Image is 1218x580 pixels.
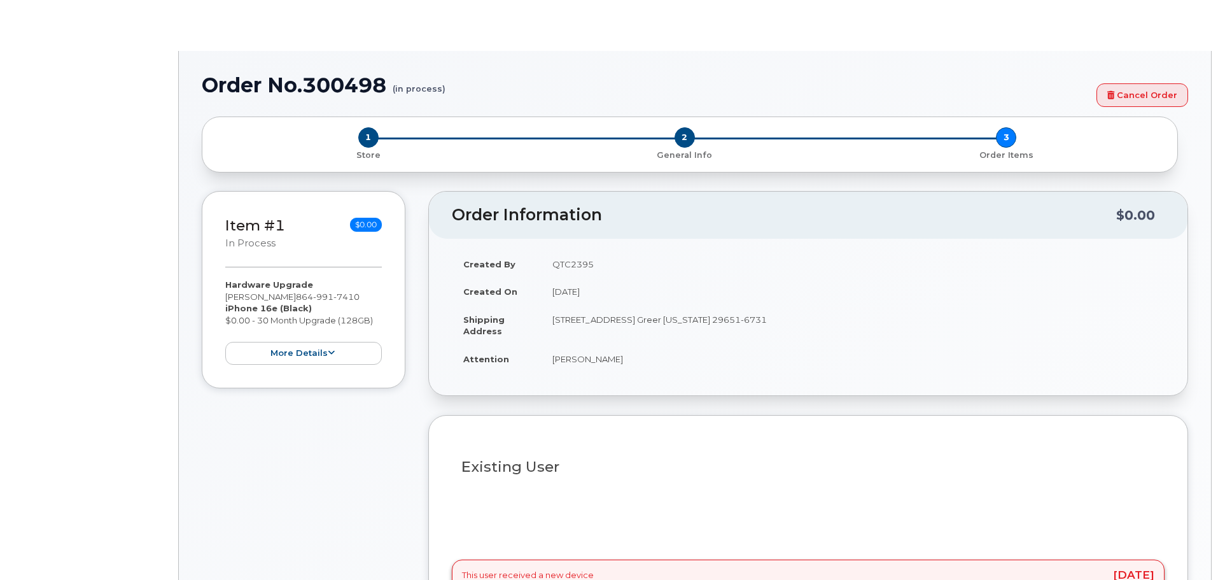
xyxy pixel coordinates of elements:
small: (in process) [393,74,445,94]
h1: Order No.300498 [202,74,1090,96]
h2: Order Information [452,206,1116,224]
td: QTC2395 [541,250,1165,278]
a: Cancel Order [1096,83,1188,107]
strong: Hardware Upgrade [225,279,313,290]
span: 7410 [333,292,360,302]
span: 2 [675,127,695,148]
a: 1 Store [213,148,524,161]
strong: Created By [463,259,515,269]
div: $0.00 [1116,203,1155,227]
strong: Shipping Address [463,315,505,337]
strong: Attention [463,354,509,364]
p: Store [218,150,519,161]
span: 864 [296,292,360,302]
button: more details [225,342,382,365]
span: $0.00 [350,218,382,232]
td: [DATE] [541,278,1165,306]
small: in process [225,237,276,249]
td: [STREET_ADDRESS] Greer [US_STATE] 29651-6731 [541,306,1165,345]
span: 1 [358,127,379,148]
a: 2 General Info [524,148,845,161]
h3: Existing User [461,459,1155,475]
p: General Info [529,150,840,161]
span: 991 [313,292,333,302]
strong: iPhone 16e (Black) [225,303,312,313]
strong: Created On [463,286,517,297]
div: [PERSON_NAME] $0.00 - 30 Month Upgrade (128GB) [225,279,382,365]
td: [PERSON_NAME] [541,345,1165,373]
a: Item #1 [225,216,285,234]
